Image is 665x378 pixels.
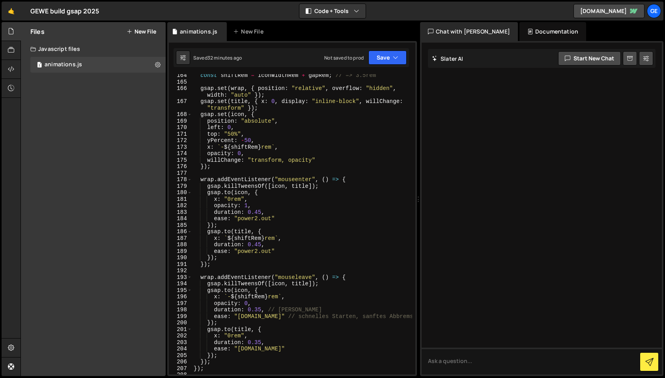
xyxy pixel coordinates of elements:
div: 165 [169,79,192,86]
div: 168 [169,111,192,118]
a: GE [647,4,661,18]
div: 174 [169,150,192,157]
div: 200 [169,320,192,326]
div: Chat with [PERSON_NAME] [420,22,518,41]
div: 203 [169,339,192,346]
div: 206 [169,359,192,365]
div: 184 [169,215,192,222]
div: 202 [169,333,192,339]
div: 169 [169,118,192,125]
div: Saved [193,54,242,61]
div: 16828/45989.js [30,57,166,73]
h2: Files [30,27,45,36]
div: 196 [169,294,192,300]
h2: Slater AI [432,55,463,62]
div: 172 [169,137,192,144]
div: 183 [169,209,192,216]
span: 1 [37,62,42,69]
a: [DOMAIN_NAME] [573,4,644,18]
div: 182 [169,202,192,209]
div: 185 [169,222,192,229]
div: 176 [169,163,192,170]
div: 173 [169,144,192,151]
div: GEWE build gsap 2025 [30,6,99,16]
div: 191 [169,261,192,268]
div: 188 [169,241,192,248]
div: 204 [169,346,192,352]
div: Javascript files [21,41,166,57]
div: 186 [169,228,192,235]
div: 194 [169,281,192,287]
div: 170 [169,124,192,131]
button: Code + Tools [299,4,366,18]
div: 205 [169,352,192,359]
div: 201 [169,326,192,333]
div: 166 [169,85,192,98]
div: 178 [169,176,192,183]
div: 32 minutes ago [207,54,242,61]
div: 164 [169,72,192,79]
div: 192 [169,268,192,274]
div: 198 [169,307,192,313]
div: animations.js [45,61,82,68]
button: Start new chat [558,51,621,65]
div: 197 [169,300,192,307]
div: 187 [169,235,192,242]
div: animations.js [180,28,217,36]
button: New File [127,28,156,35]
div: 190 [169,254,192,261]
div: 207 [169,365,192,372]
div: 181 [169,196,192,203]
div: 180 [169,189,192,196]
div: 175 [169,157,192,164]
div: New File [233,28,266,36]
div: 189 [169,248,192,255]
div: 167 [169,98,192,111]
div: Not saved to prod [324,54,364,61]
div: 199 [169,313,192,320]
div: 177 [169,170,192,177]
a: 🤙 [2,2,21,21]
div: 171 [169,131,192,138]
div: Documentation [519,22,586,41]
button: Save [368,51,407,65]
div: 195 [169,287,192,294]
div: 193 [169,274,192,281]
div: 179 [169,183,192,190]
